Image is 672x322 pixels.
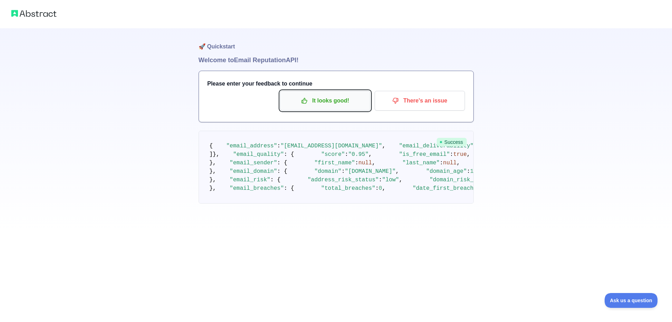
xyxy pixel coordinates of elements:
h3: Please enter your feedback to continue [207,80,465,88]
span: : [355,160,358,166]
span: : [345,151,349,158]
span: : [375,185,379,192]
p: There's an issue [380,95,460,107]
span: "first_name" [314,160,355,166]
span: true [453,151,467,158]
span: "email_quality" [233,151,284,158]
span: "domain" [314,168,341,175]
span: : { [284,151,294,158]
iframe: Toggle Customer Support [605,293,658,308]
span: "email_breaches" [230,185,284,192]
span: , [369,151,372,158]
span: "email_domain" [230,168,277,175]
span: , [396,168,399,175]
span: "0.95" [348,151,369,158]
span: "email_address" [226,143,277,149]
span: : [379,177,382,183]
span: "score" [321,151,345,158]
span: : [440,160,443,166]
button: It looks good! [280,91,370,111]
h1: 🚀 Quickstart [199,28,474,55]
span: "date_first_breached" [413,185,484,192]
span: "total_breaches" [321,185,375,192]
span: "email_sender" [230,160,277,166]
span: "[EMAIL_ADDRESS][DOMAIN_NAME]" [280,143,382,149]
span: null [443,160,456,166]
span: null [358,160,372,166]
img: Abstract logo [11,8,56,18]
span: 0 [379,185,382,192]
p: It looks good! [285,95,365,107]
span: Success [437,138,467,146]
span: "email_risk" [230,177,270,183]
span: : [467,168,470,175]
span: "[DOMAIN_NAME]" [345,168,396,175]
span: "low" [382,177,399,183]
span: : { [270,177,280,183]
span: "domain_age" [426,168,467,175]
span: , [399,177,402,183]
span: "last_name" [402,160,440,166]
h1: Welcome to Email Reputation API! [199,55,474,65]
span: : { [277,168,287,175]
span: : { [277,160,287,166]
span: { [210,143,213,149]
span: "address_risk_status" [308,177,379,183]
span: , [382,143,386,149]
span: 10987 [470,168,487,175]
span: : [341,168,345,175]
span: "domain_risk_status" [430,177,497,183]
span: "email_deliverability" [399,143,473,149]
button: There's an issue [375,91,465,111]
span: : [277,143,281,149]
span: , [382,185,386,192]
span: , [467,151,470,158]
span: : { [284,185,294,192]
span: "is_free_email" [399,151,450,158]
span: , [456,160,460,166]
span: : [450,151,453,158]
span: , [372,160,375,166]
